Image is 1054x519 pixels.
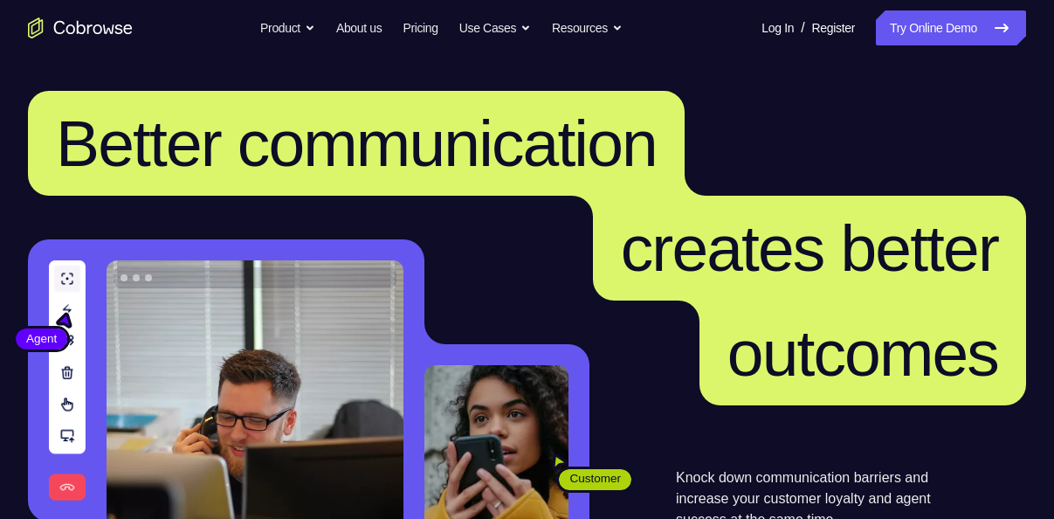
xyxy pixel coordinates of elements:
[727,316,998,390] span: outcomes
[403,10,437,45] a: Pricing
[459,10,531,45] button: Use Cases
[876,10,1026,45] a: Try Online Demo
[761,10,794,45] a: Log In
[56,107,657,180] span: Better communication
[621,211,998,285] span: creates better
[336,10,382,45] a: About us
[801,17,804,38] span: /
[260,10,315,45] button: Product
[28,17,133,38] a: Go to the home page
[552,10,623,45] button: Resources
[812,10,855,45] a: Register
